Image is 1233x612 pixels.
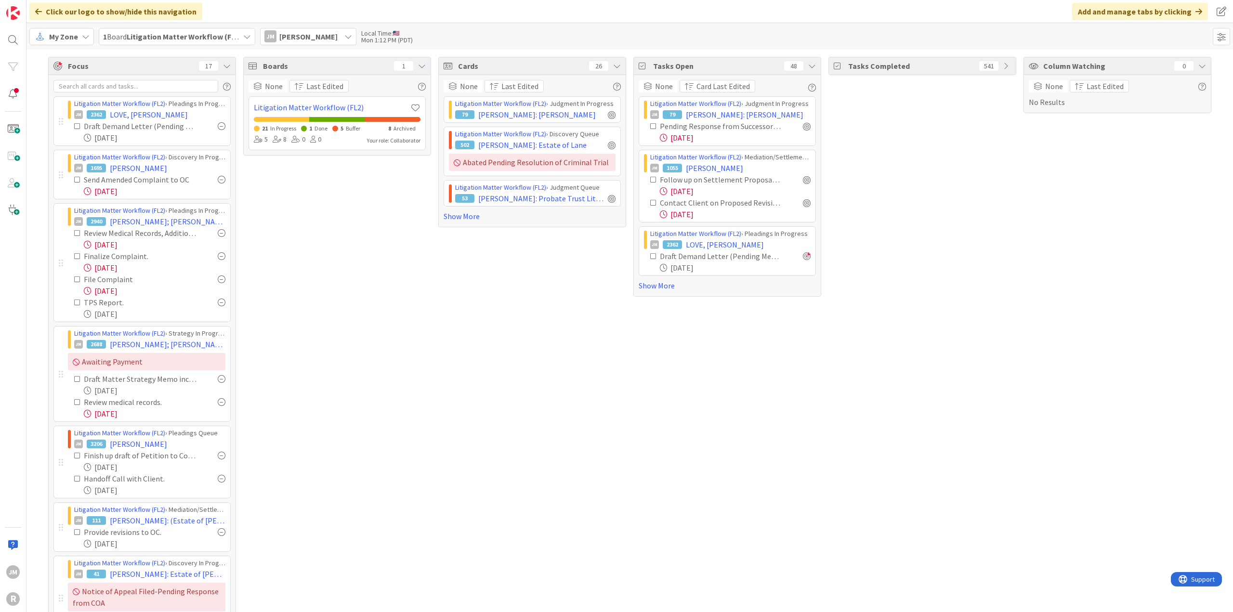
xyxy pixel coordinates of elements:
div: JM [74,110,83,119]
a: Show More [444,210,621,222]
div: Finish up draft of Petition to Contest Will. [84,450,197,461]
span: None [265,80,283,92]
div: Finalize Complaint. [84,250,180,262]
div: Mon 1:12 PM (PDT) [361,37,413,43]
span: [PERSON_NAME]: [PERSON_NAME] [686,109,803,120]
span: In Progress [270,125,296,132]
div: Draft Demand Letter (Pending Medical Records From Client) [84,120,197,132]
a: Litigation Matter Workflow (FL2) [455,99,546,108]
div: R [6,592,20,606]
a: Litigation Matter Workflow (FL2) [650,229,741,238]
b: Litigation Matter Workflow (FL2) [127,32,242,41]
div: [DATE] [660,262,811,273]
b: 1 [103,32,107,41]
div: JM [264,30,276,42]
span: Last Edited [501,80,538,92]
div: JM [74,440,83,448]
div: 1 [394,61,413,71]
div: 111 [87,516,106,525]
div: [DATE] [84,538,225,549]
input: Search all cards and tasks... [53,80,218,92]
div: 1055 [663,164,682,172]
div: [DATE] [84,185,225,197]
div: 541 [979,61,998,71]
button: Last Edited [1070,80,1129,92]
span: Card Last Edited [696,80,750,92]
div: › Mediation/Settlement in Progress [650,152,811,162]
div: Click our logo to show/hide this navigation [29,3,202,20]
div: › Pleadings In Progress [74,99,225,109]
div: JM [74,164,83,172]
div: 1695 [87,164,106,172]
span: My Zone [49,31,78,42]
span: [PERSON_NAME]: Probate Trust Litigation ([PERSON_NAME] as PR and Trustee Representation) [478,193,604,204]
div: 53 [455,194,474,203]
div: [DATE] [84,262,225,273]
span: [PERSON_NAME]: (Estate of [PERSON_NAME]) [110,515,225,526]
span: Buffer [346,125,360,132]
div: › Judgment In Progress [650,99,811,109]
span: [PERSON_NAME] [110,162,167,174]
div: Review Medical Records, Additional Bank Records client is obtaining from Chase. [84,227,197,239]
div: [DATE] [84,132,225,143]
div: Local Time: [361,30,413,37]
a: Litigation Matter Workflow (FL2) [455,130,546,138]
img: Visit kanbanzone.com [6,6,20,20]
div: [DATE] [84,385,225,396]
span: [PERSON_NAME]; [PERSON_NAME] [110,339,225,350]
div: 2362 [87,110,106,119]
div: Your role: Collaborator [367,136,420,145]
a: Litigation Matter Workflow (FL2) [650,153,741,161]
div: JM [74,516,83,525]
a: Litigation Matter Workflow (FL2) [74,206,165,215]
a: Litigation Matter Workflow (FL2) [74,559,165,567]
div: [DATE] [660,185,811,197]
div: Handoff Call with Client. [84,473,188,484]
div: [DATE] [84,408,225,419]
div: [DATE] [660,132,811,143]
a: Litigation Matter Workflow (FL2) [74,329,165,338]
div: JM [650,240,659,249]
div: 0 [1174,61,1194,71]
span: 21 [262,125,268,132]
div: › Pleadings In Progress [650,229,811,239]
div: Follow up on Settlement Proposal Sent to OC [660,174,782,185]
button: Last Edited [485,80,544,92]
div: Draft Matter Strategy Memo incorporating witness / POA testimony. [84,373,197,385]
div: 2688 [87,340,106,349]
span: LOVE, [PERSON_NAME] [686,239,764,250]
div: Awaiting Payment [68,353,225,370]
div: Notice of Appeal Filed-Pending Response from COA [68,583,225,612]
div: Contact Client on Proposed Revisions from OC [660,197,782,208]
div: [DATE] [84,484,225,496]
a: Show More [639,280,816,291]
span: 5 [341,125,343,132]
div: 2940 [87,217,106,226]
div: 41 [87,570,106,578]
div: › Pleadings In Progress [74,206,225,216]
div: › Discovery Queue [455,129,616,139]
div: JM [650,164,659,172]
div: TPS Report. [84,297,168,308]
span: None [1045,80,1063,92]
span: Done [315,125,328,132]
span: Support [20,1,44,13]
div: › Strategy In Progress [74,328,225,339]
a: Litigation Matter Workflow (FL2) [650,99,741,108]
span: 8 [388,125,391,132]
span: [PERSON_NAME]: Estate of Lane [478,139,587,151]
div: 0 [310,134,321,145]
div: JM [74,217,83,226]
span: Last Edited [1087,80,1124,92]
div: Add and manage tabs by clicking [1072,3,1208,20]
div: [DATE] [660,208,811,220]
div: 502 [455,141,474,149]
span: [PERSON_NAME] [110,438,167,450]
div: JM [74,340,83,349]
span: LOVE, [PERSON_NAME] [110,109,188,120]
span: Archived [394,125,416,132]
span: Focus [68,60,191,72]
div: › Discovery In Progress [74,558,225,568]
div: 2362 [663,240,682,249]
div: 8 [273,134,287,145]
